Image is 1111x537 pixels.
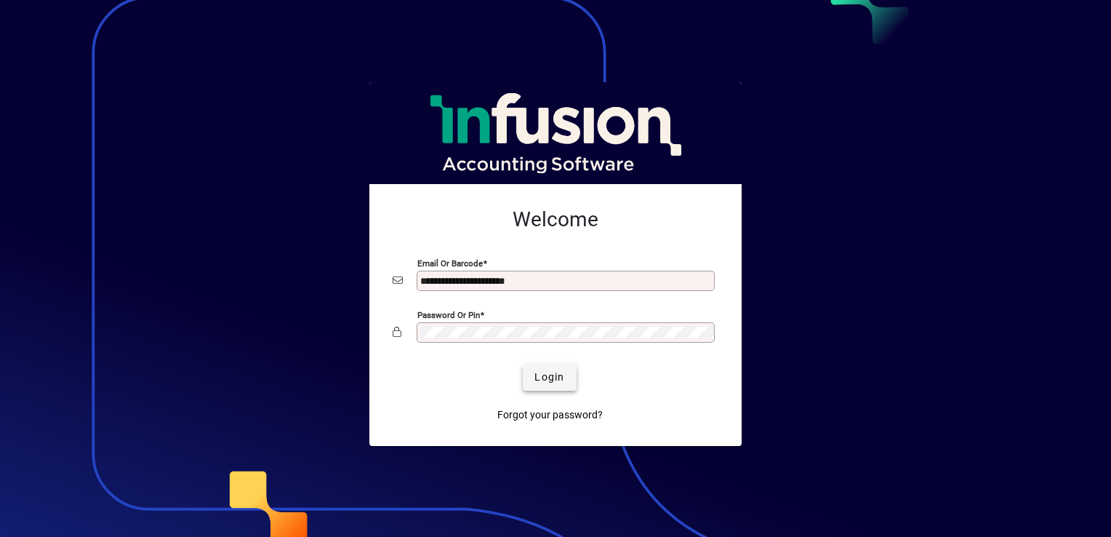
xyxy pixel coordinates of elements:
mat-label: Email or Barcode [417,258,483,268]
mat-label: Password or Pin [417,309,480,319]
span: Login [534,370,564,385]
span: Forgot your password? [497,407,603,423]
a: Forgot your password? [492,402,609,429]
button: Login [523,365,576,391]
h2: Welcome [393,207,718,232]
